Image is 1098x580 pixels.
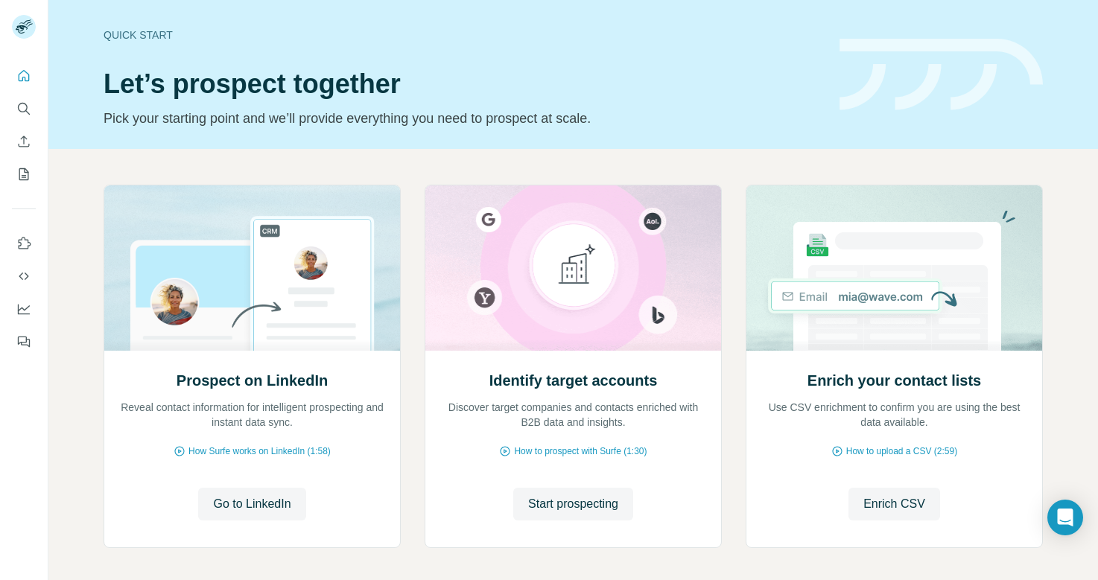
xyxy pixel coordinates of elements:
[489,370,658,391] h2: Identify target accounts
[440,400,706,430] p: Discover target companies and contacts enriched with B2B data and insights.
[12,95,36,122] button: Search
[514,444,647,458] span: How to prospect with Surfe (1:30)
[12,296,36,322] button: Dashboard
[848,488,940,520] button: Enrich CSV
[198,488,305,520] button: Go to LinkedIn
[12,263,36,290] button: Use Surfe API
[12,161,36,188] button: My lists
[104,185,401,351] img: Prospect on LinkedIn
[840,39,1043,111] img: banner
[12,328,36,355] button: Feedback
[807,370,981,391] h2: Enrich your contact lists
[12,63,36,89] button: Quick start
[528,495,618,513] span: Start prospecting
[213,495,291,513] span: Go to LinkedIn
[863,495,925,513] span: Enrich CSV
[746,185,1043,351] img: Enrich your contact lists
[846,444,957,458] span: How to upload a CSV (2:59)
[12,128,36,155] button: Enrich CSV
[104,28,822,42] div: Quick start
[761,400,1027,430] p: Use CSV enrichment to confirm you are using the best data available.
[104,108,822,129] p: Pick your starting point and we’ll provide everything you need to prospect at scale.
[104,69,822,99] h1: Let’s prospect together
[177,370,328,391] h2: Prospect on LinkedIn
[1047,500,1083,535] div: Open Intercom Messenger
[513,488,633,520] button: Start prospecting
[12,230,36,257] button: Use Surfe on LinkedIn
[425,185,722,351] img: Identify target accounts
[119,400,385,430] p: Reveal contact information for intelligent prospecting and instant data sync.
[188,444,331,458] span: How Surfe works on LinkedIn (1:58)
